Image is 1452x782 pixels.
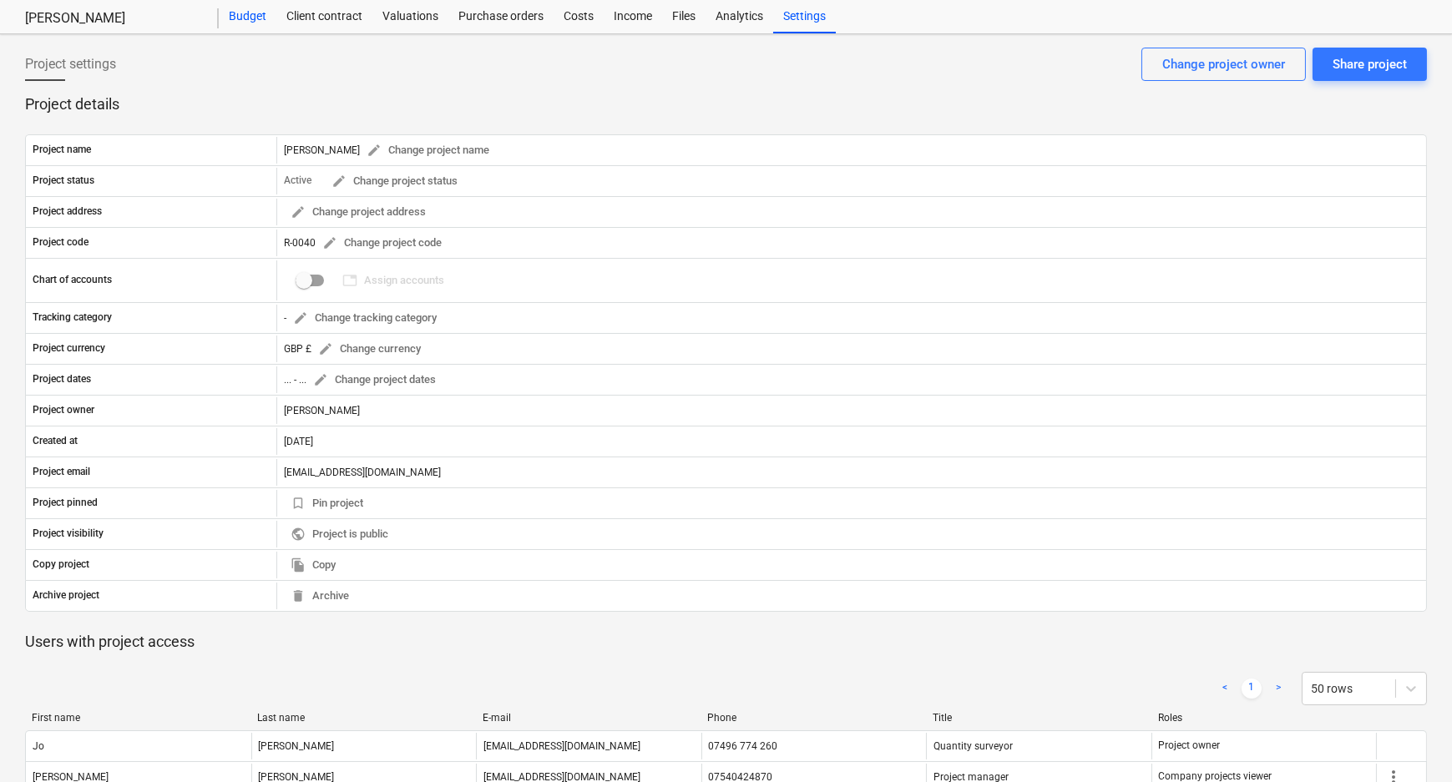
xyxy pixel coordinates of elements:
[33,204,102,219] p: Project address
[291,203,426,222] span: Change project address
[325,169,464,194] button: Change project status
[33,235,89,250] p: Project code
[291,587,349,606] span: Archive
[1268,679,1288,699] a: Next page
[318,341,333,356] span: edit
[291,557,306,573] span: file_copy
[291,527,306,542] span: public
[284,230,448,256] div: R-0040
[25,10,199,28] div: [PERSON_NAME]
[33,434,78,448] p: Created at
[291,494,363,513] span: Pin project
[331,172,458,191] span: Change project status
[1162,53,1285,75] div: Change project owner
[33,143,91,157] p: Project name
[293,310,308,325] span: edit
[276,397,1426,424] div: [PERSON_NAME]
[284,174,311,188] p: Active
[707,712,919,724] div: Phone
[33,465,90,479] p: Project email
[284,491,370,517] button: Pin project
[318,340,421,359] span: Change currency
[284,374,306,386] div: ... - ...
[291,556,336,575] span: Copy
[367,141,489,160] span: Change project name
[306,367,443,393] button: Change project dates
[276,428,1426,455] div: [DATE]
[286,305,443,331] button: Change tracking category
[284,552,342,578] button: Copy
[313,372,328,387] span: edit
[284,522,395,547] button: Project is public
[25,94,1427,114] p: Project details
[322,234,442,253] span: Change project code
[313,371,436,390] span: Change project dates
[291,525,388,544] span: Project is public
[360,138,496,164] button: Change project name
[276,459,1426,486] div: [EMAIL_ADDRESS][DOMAIN_NAME]
[709,740,778,752] div: 07496 774 260
[933,740,1013,752] span: Quantity surveyor
[1333,53,1407,75] div: Share project
[316,230,448,256] button: Change project code
[33,740,44,752] div: Jo
[291,204,306,219] span: edit
[33,372,91,386] p: Project dates
[322,235,337,250] span: edit
[33,588,99,603] p: Archive project
[483,740,640,752] div: [EMAIL_ADDRESS][DOMAIN_NAME]
[257,712,469,724] div: Last name
[33,341,105,356] p: Project currency
[291,588,306,603] span: delete
[284,342,311,354] span: GBP £
[33,174,94,188] p: Project status
[33,496,98,510] p: Project pinned
[1159,739,1221,753] p: Project owner
[284,305,443,331] div: -
[33,557,89,572] p: Copy project
[33,310,112,325] p: Tracking category
[284,199,433,225] button: Change project address
[284,583,356,609] button: Archive
[311,336,428,362] button: Change currency
[1242,679,1262,699] a: Page 1 is your current page
[1158,712,1370,724] div: Roles
[1215,679,1235,699] a: Previous page
[33,403,94,417] p: Project owner
[1313,48,1427,81] button: Share project
[933,712,1145,724] div: Title
[331,174,347,189] span: edit
[293,309,437,328] span: Change tracking category
[1369,702,1452,782] iframe: Chat Widget
[1141,48,1306,81] button: Change project owner
[25,54,116,74] span: Project settings
[367,143,382,158] span: edit
[32,712,244,724] div: First name
[25,632,1427,652] p: Users with project access
[291,496,306,511] span: bookmark_border
[259,740,335,752] div: [PERSON_NAME]
[33,273,112,287] p: Chart of accounts
[483,712,695,724] div: E-mail
[284,138,496,164] div: [PERSON_NAME]
[33,527,104,541] p: Project visibility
